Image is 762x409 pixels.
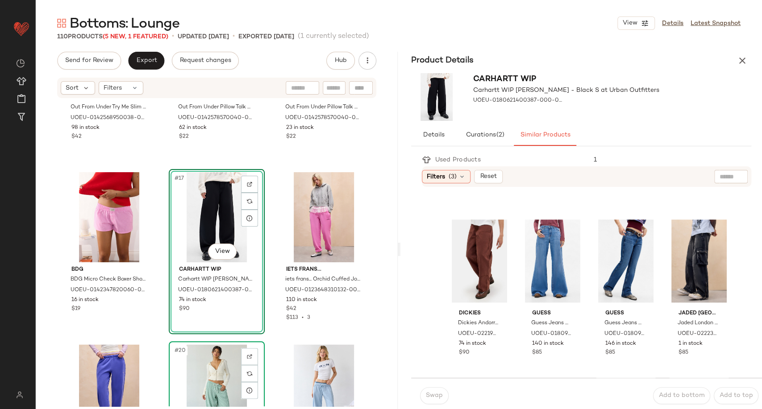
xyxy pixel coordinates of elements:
[458,319,499,327] span: Dickies Andorra Double Knee Canvas Trousers - Red 30 at Urban Outfitters
[66,83,79,93] span: Sort
[671,216,727,306] img: 0222382100107_001_a2
[531,330,572,338] span: UOEU-0180973870045-000-047
[71,133,82,141] span: $42
[449,172,457,182] span: (3)
[71,286,146,294] span: UOEU-0142347820060-000-066
[71,276,146,284] span: BDG Micro Check Boxer Shorts - Pink M at Urban Outfitters
[215,248,230,255] span: View
[233,31,235,42] span: •
[604,319,645,327] span: Guess Jeans G09 Bootcut Jeans - Tinted Denim 26 at Urban Outfitters
[286,133,296,141] span: $22
[617,17,655,30] button: View
[136,57,157,64] span: Export
[459,310,500,318] span: Dickies
[474,170,503,183] button: Reset
[247,371,252,376] img: svg%3e
[286,124,314,132] span: 23 in stock
[70,15,179,33] span: Bottoms: Lounge
[532,310,573,318] span: GUESS
[247,354,252,359] img: svg%3e
[286,266,362,274] span: iets frans...
[247,198,252,204] img: svg%3e
[496,132,504,139] span: (2)
[172,52,239,70] button: Request changes
[103,33,168,40] span: (5 New, 1 Featured)
[285,114,361,122] span: UOEU-0142578570040-000-018
[208,244,237,260] button: View
[452,216,507,306] img: 0221902470103_060_a2
[605,340,636,348] span: 146 in stock
[520,132,570,139] span: Similar Products
[598,216,654,306] img: 0180973870046_093_a2
[179,133,189,141] span: $22
[64,172,154,262] img: 0142347820060_066_a2
[479,173,496,180] span: Reset
[179,124,207,132] span: 62 in stock
[71,296,99,304] span: 16 in stock
[57,19,66,28] img: svg%3e
[178,114,254,122] span: UOEU-0142578570040-000-066
[473,86,659,95] span: Carhartt WIP [PERSON_NAME] - Black S at Urban Outfitters
[285,286,361,294] span: UOEU-0123648310132-000-639
[679,310,720,318] span: Jaded [GEOGRAPHIC_DATA]
[679,340,703,348] span: 1 in stock
[604,330,645,338] span: UOEU-0180973870046-000-093
[57,52,121,70] button: Send for Review
[678,319,719,327] span: Jaded London Black Faded Trooper Cargo Trousers - Black 36 at Urban Outfitters
[459,349,470,357] span: $90
[286,315,298,321] span: $113
[57,33,68,40] span: 110
[459,340,486,348] span: 74 in stock
[285,103,361,112] span: Out From Under Pillow Talk Shorts - Black/White XS at Urban Outfitters
[400,54,484,67] h3: Product Details
[531,319,572,327] span: Guess Jeans G11 Twisted Wide Leg Jeans - Indigo 32 at Urban Outfitters
[427,172,445,182] span: Filters
[104,83,122,93] span: Filters
[178,32,229,41] p: updated [DATE]
[71,305,80,313] span: $19
[65,57,113,64] span: Send for Review
[71,114,146,122] span: UOEU-0142568950038-000-066
[16,59,25,68] img: svg%3e
[662,19,683,28] a: Details
[178,286,254,294] span: UOEU-0180621400387-000-001
[473,97,562,105] span: UOEU-0180621400387-000-001
[691,19,741,28] a: Latest Snapshot
[57,32,168,41] div: Products
[174,174,186,183] span: #17
[172,172,262,262] img: 0180621400387_001_a2
[286,305,296,313] span: $42
[179,57,231,64] span: Request changes
[525,216,580,306] img: 0180973870045_047_a2
[532,349,542,357] span: $85
[71,124,100,132] span: 98 in stock
[285,276,361,284] span: iets frans... Orchid Cuffed Joggers S at Urban Outfitters
[587,155,751,165] div: 1
[247,182,252,187] img: svg%3e
[465,132,504,139] span: Curations
[298,315,307,321] span: •
[679,349,688,357] span: $85
[411,73,462,121] img: 0180621400387_001_a2
[238,32,294,41] p: Exported [DATE]
[12,20,30,37] img: heart_red.DM2ytmEG.svg
[71,266,147,274] span: BDG
[172,31,174,42] span: •
[605,310,646,318] span: GUESS
[298,31,369,42] span: (1 currently selected)
[11,391,28,398] img: svg%3e
[422,132,444,139] span: Details
[431,155,488,165] div: Used Products
[473,75,536,83] span: Carhartt WIP
[128,52,164,70] button: Export
[334,57,346,64] span: Hub
[605,349,615,357] span: $85
[678,330,719,338] span: UOEU-0222382100107-000-001
[178,103,254,112] span: Out From Under Pillow Talk Shorts - Pink XL at Urban Outfitters
[458,330,499,338] span: UOEU-0221902470103-000-060
[307,315,310,321] span: 3
[178,276,254,284] span: Carhartt WIP [PERSON_NAME] - Black S at Urban Outfitters
[286,296,317,304] span: 110 in stock
[532,340,564,348] span: 140 in stock
[326,52,355,70] button: Hub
